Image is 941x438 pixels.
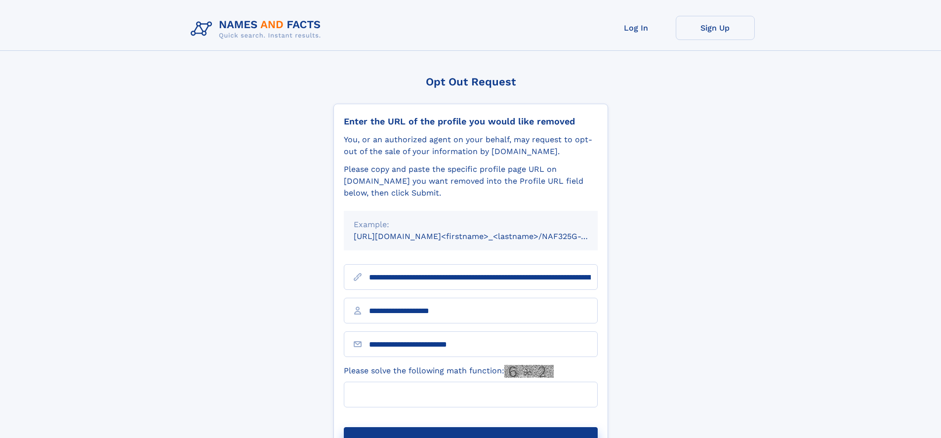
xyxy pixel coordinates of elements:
div: Please copy and paste the specific profile page URL on [DOMAIN_NAME] you want removed into the Pr... [344,163,598,199]
a: Log In [597,16,676,40]
small: [URL][DOMAIN_NAME]<firstname>_<lastname>/NAF325G-xxxxxxxx [354,232,616,241]
div: Opt Out Request [333,76,608,88]
div: You, or an authorized agent on your behalf, may request to opt-out of the sale of your informatio... [344,134,598,158]
img: Logo Names and Facts [187,16,329,42]
div: Enter the URL of the profile you would like removed [344,116,598,127]
div: Example: [354,219,588,231]
label: Please solve the following math function: [344,365,554,378]
a: Sign Up [676,16,755,40]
